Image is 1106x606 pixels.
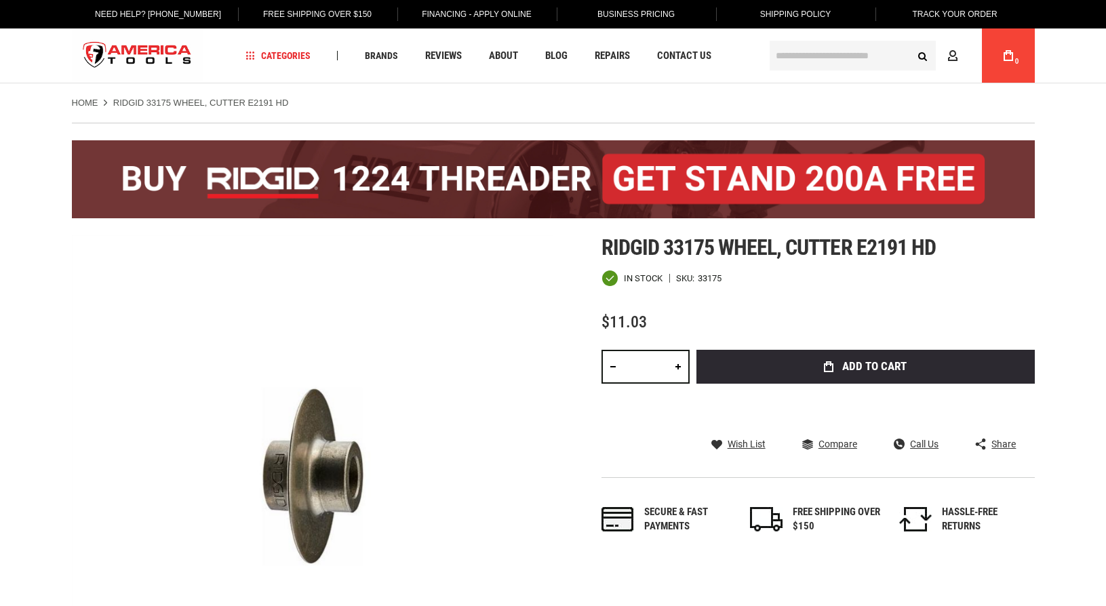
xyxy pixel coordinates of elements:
[545,51,568,61] span: Blog
[624,274,663,283] span: In stock
[489,51,518,61] span: About
[910,439,939,449] span: Call Us
[239,47,317,65] a: Categories
[696,350,1035,384] button: Add to Cart
[539,47,574,65] a: Blog
[644,505,732,534] div: Secure & fast payments
[601,312,647,331] span: $11.03
[483,47,524,65] a: About
[676,274,698,283] strong: SKU
[419,47,468,65] a: Reviews
[72,31,203,81] img: America Tools
[113,98,289,108] strong: RIDGID 33175 WHEEL, CUTTER E2191 HD
[750,507,783,531] img: shipping
[1015,58,1019,65] span: 0
[601,507,634,531] img: payments
[910,43,936,68] button: Search
[651,47,717,65] a: Contact Us
[72,97,98,109] a: Home
[698,274,722,283] div: 33175
[942,505,1030,534] div: HASSLE-FREE RETURNS
[601,235,936,260] span: Ridgid 33175 wheel, cutter e2191 hd
[657,51,711,61] span: Contact Us
[894,438,939,450] a: Call Us
[72,31,203,81] a: store logo
[760,9,831,19] span: Shipping Policy
[245,51,311,60] span: Categories
[793,505,881,534] div: FREE SHIPPING OVER $150
[711,438,766,450] a: Wish List
[595,51,630,61] span: Repairs
[842,361,907,372] span: Add to Cart
[802,438,857,450] a: Compare
[694,388,1038,427] iframe: Secure express checkout frame
[72,140,1035,218] img: BOGO: Buy the RIDGID® 1224 Threader (26092), get the 92467 200A Stand FREE!
[425,51,462,61] span: Reviews
[589,47,636,65] a: Repairs
[818,439,857,449] span: Compare
[995,28,1021,83] a: 0
[365,51,398,60] span: Brands
[991,439,1016,449] span: Share
[899,507,932,531] img: returns
[728,439,766,449] span: Wish List
[359,47,404,65] a: Brands
[601,270,663,287] div: Availability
